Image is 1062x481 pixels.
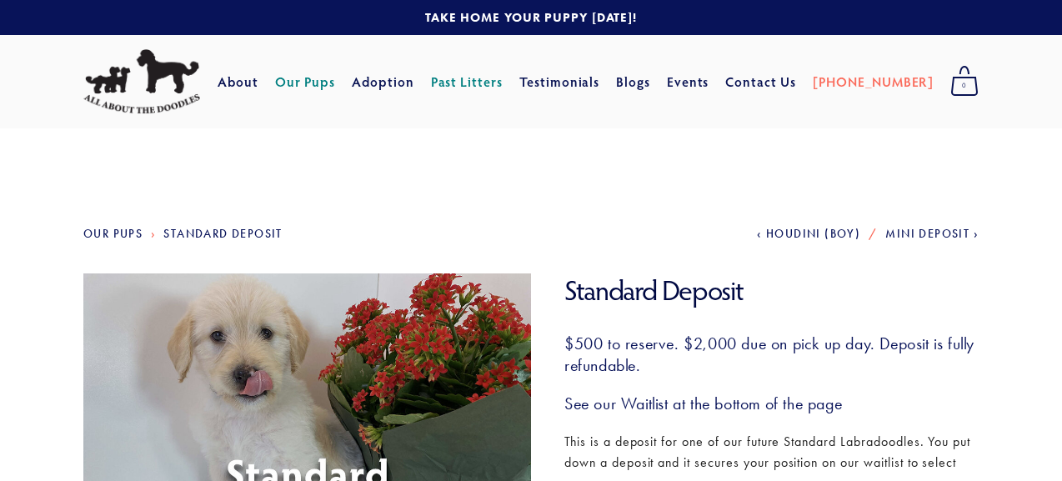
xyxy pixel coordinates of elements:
[885,227,979,241] a: Mini Deposit
[83,49,200,114] img: All About The Doodles
[431,73,503,90] a: Past Litters
[218,67,258,97] a: About
[519,67,600,97] a: Testimonials
[275,67,336,97] a: Our Pups
[942,61,987,103] a: 0 items in cart
[766,227,860,241] span: Houdini (Boy)
[163,227,282,241] a: Standard Deposit
[564,273,979,308] h1: Standard Deposit
[564,393,979,414] h3: See our Waitlist at the bottom of the page
[813,67,934,97] a: [PHONE_NUMBER]
[885,227,969,241] span: Mini Deposit
[83,227,143,241] a: Our Pups
[616,67,650,97] a: Blogs
[950,75,979,97] span: 0
[725,67,796,97] a: Contact Us
[564,333,979,376] h3: $500 to reserve. $2,000 due on pick up day. Deposit is fully refundable.
[352,67,414,97] a: Adoption
[757,227,860,241] a: Houdini (Boy)
[667,67,709,97] a: Events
